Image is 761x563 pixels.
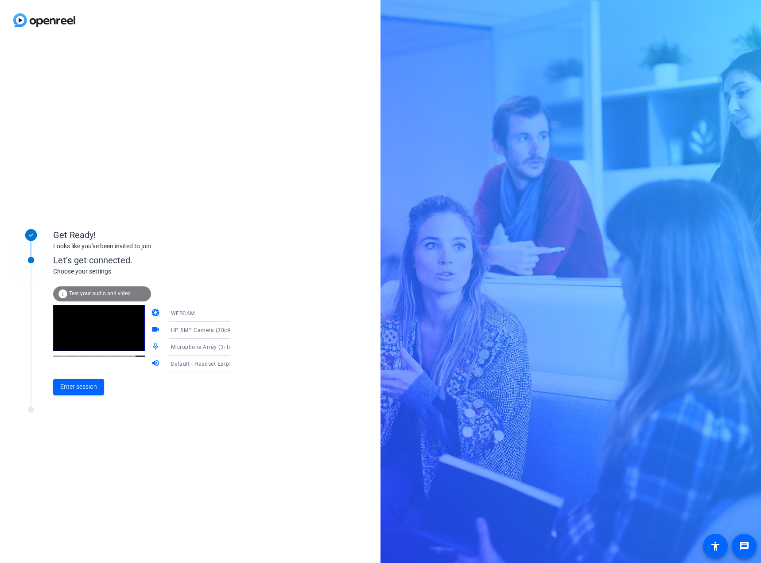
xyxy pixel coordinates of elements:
[171,310,195,317] span: WEBCAM
[739,541,749,551] mat-icon: message
[53,267,248,276] div: Choose your settings
[151,308,162,319] mat-icon: camera
[171,360,290,367] span: Default - Headset Earphone (Jabra Evolve 65)
[53,254,248,267] div: Let's get connected.
[53,379,104,395] button: Enter session
[151,359,162,369] mat-icon: volume_up
[151,325,162,336] mat-icon: videocam
[171,343,374,350] span: Microphone Array (3- Intel® Smart Sound Technology for Digital Microphones)
[60,382,97,391] span: Enter session
[69,290,131,297] span: Test your audio and video
[710,541,721,551] mat-icon: accessibility
[171,326,247,333] span: HP 5MP Camera (30c9:00c1)
[53,228,230,242] div: Get Ready!
[58,289,68,299] mat-icon: info
[53,242,230,251] div: Looks like you've been invited to join
[151,342,162,352] mat-icon: mic_none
